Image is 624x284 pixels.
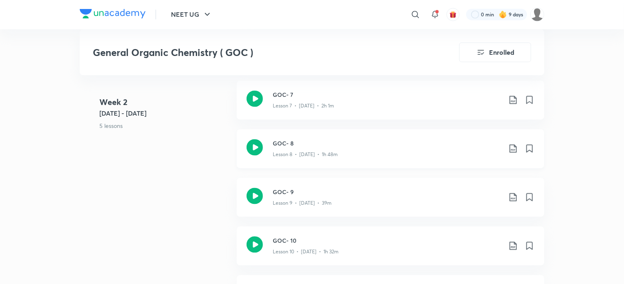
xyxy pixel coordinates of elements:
button: Enrolled [459,42,531,62]
p: 5 lessons [99,121,230,130]
p: Lesson 9 • [DATE] • 39m [273,200,332,207]
img: avatar [449,11,457,18]
img: streak [499,11,507,19]
p: Lesson 7 • [DATE] • 2h 1m [273,103,334,110]
a: Company Logo [80,9,146,21]
a: GOC- 9Lesson 9 • [DATE] • 39m [237,178,544,227]
h3: GOC- 8 [273,139,502,148]
p: Lesson 10 • [DATE] • 1h 32m [273,248,339,256]
h3: General Organic Chemistry ( GOC ) [93,47,413,58]
button: avatar [447,8,460,21]
img: Sumaiyah Hyder [530,8,544,22]
img: Company Logo [80,9,146,19]
a: GOC- 7Lesson 7 • [DATE] • 2h 1m [237,81,544,130]
button: NEET UG [166,7,217,23]
h3: GOC- 9 [273,188,502,197]
a: GOC- 8Lesson 8 • [DATE] • 1h 48m [237,130,544,178]
h5: [DATE] - [DATE] [99,108,230,118]
h3: GOC- 10 [273,237,502,245]
p: Lesson 8 • [DATE] • 1h 48m [273,151,338,159]
h3: GOC- 7 [273,91,502,99]
h4: Week 2 [99,96,230,108]
a: GOC- 10Lesson 10 • [DATE] • 1h 32m [237,227,544,275]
